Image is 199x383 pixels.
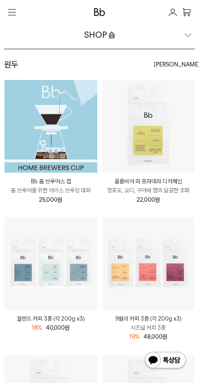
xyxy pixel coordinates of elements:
[144,333,167,340] span: 48,000
[5,314,97,323] a: 블렌드 커피 3종 (각 200g x3)
[4,59,18,70] h2: 원두
[102,323,195,332] p: 시즈널 커피 3종
[102,314,195,333] a: 9월의 커피 3종 (각 200g x3) 시즈널 커피 3종
[5,217,97,310] img: 블렌드 커피 3종 (각 200g x3)
[102,314,195,323] p: 9월의 커피 3종 (각 200g x3)
[5,80,97,173] img: Bb 홈 브루어스 컵
[57,196,62,203] span: 원
[65,324,70,331] span: 원
[5,177,97,186] p: Bb 홈 브루어스 컵
[46,324,70,331] span: 40,000
[162,333,167,340] span: 원
[102,217,195,310] img: 9월의 커피 3종 (각 200g x3)
[5,186,97,195] p: 홈 브루어를 위한 아이스 브루잉 대회
[84,29,115,41] div: SHOP 숍
[32,323,42,332] div: 18%
[137,196,160,203] span: 22,000
[102,177,195,186] p: 콜롬비아 라 프라데라 디카페인
[5,177,97,195] a: Bb 홈 브루어스 컵 홈 브루어를 위한 아이스 브루잉 대회
[94,8,105,16] img: 로고
[155,196,160,203] span: 원
[102,177,195,195] a: 콜롬비아 라 프라데라 디카페인 청포도, 오디, 구아바 잼의 달콤한 조화
[102,186,195,195] p: 청포도, 오디, 구아바 잼의 달콤한 조화
[39,196,62,203] span: 25,000
[102,80,195,173] img: 콜롬비아 라 프라데라 디카페인
[144,351,187,371] img: 카카오톡 채널 1:1 채팅 버튼
[129,332,140,341] div: 19%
